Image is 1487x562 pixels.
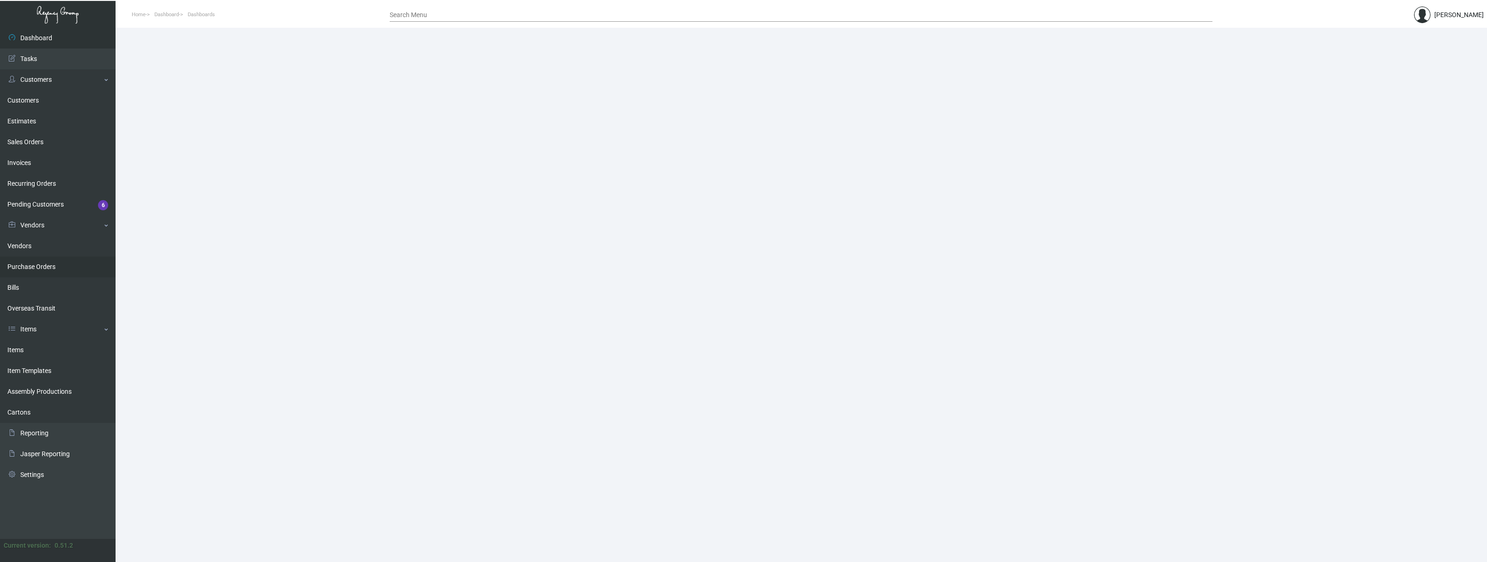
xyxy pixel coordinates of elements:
[55,541,73,550] div: 0.51.2
[1434,10,1484,20] div: [PERSON_NAME]
[1414,6,1431,23] img: admin@bootstrapmaster.com
[188,12,215,18] span: Dashboards
[132,12,146,18] span: Home
[4,541,51,550] div: Current version:
[154,12,179,18] span: Dashboard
